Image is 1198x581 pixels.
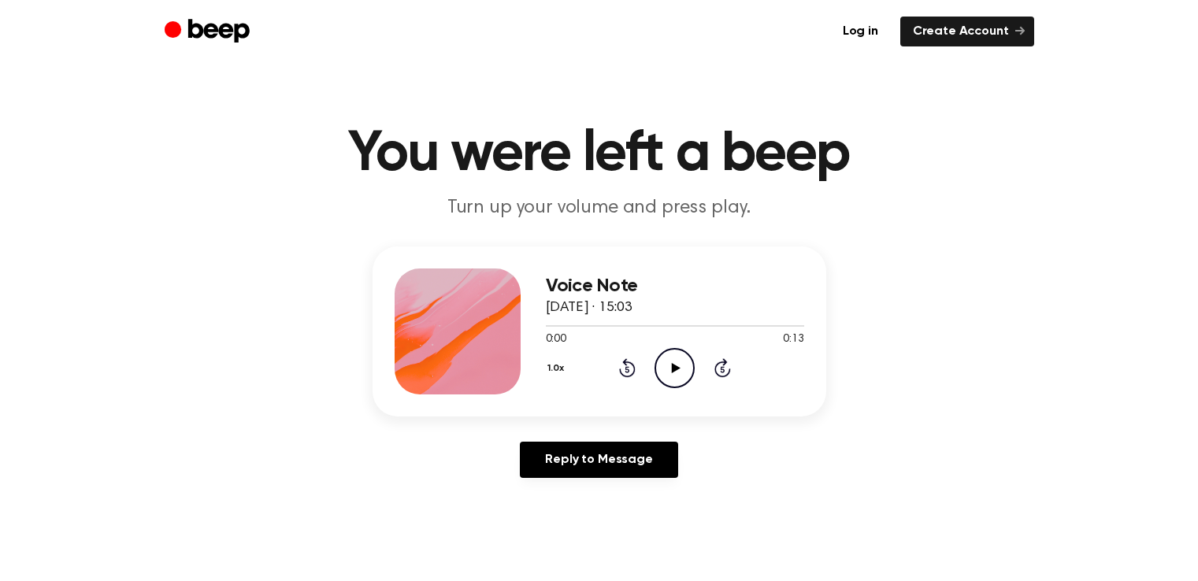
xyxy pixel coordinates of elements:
h1: You were left a beep [196,126,1003,183]
a: Create Account [900,17,1034,46]
a: Log in [830,17,891,46]
a: Reply to Message [520,442,677,478]
span: 0:13 [783,331,803,348]
span: 0:00 [546,331,566,348]
p: Turn up your volume and press play. [297,195,902,221]
span: [DATE] · 15:03 [546,301,632,315]
button: 1.0x [546,355,570,382]
h3: Voice Note [546,276,804,297]
a: Beep [165,17,254,47]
